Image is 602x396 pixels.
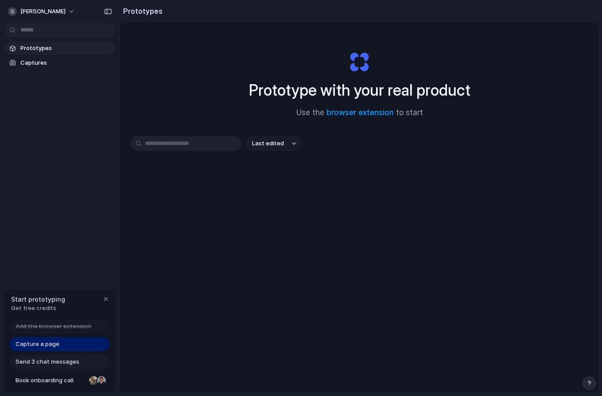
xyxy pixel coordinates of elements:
[16,340,59,349] span: Capture a page
[9,373,109,388] a: Book onboarding call
[88,375,99,386] div: Nicole Kubica
[4,42,115,55] a: Prototypes
[20,58,112,67] span: Captures
[326,108,394,117] a: browser extension
[20,44,112,53] span: Prototypes
[247,136,302,151] button: Last edited
[16,376,85,385] span: Book onboarding call
[4,56,115,70] a: Captures
[11,295,65,304] span: Start prototyping
[11,304,65,313] span: Get free credits
[16,357,79,366] span: Send 3 chat messages
[249,78,470,102] h1: Prototype with your real product
[20,7,66,16] span: [PERSON_NAME]
[296,107,423,119] span: Use the to start
[252,139,284,148] span: Last edited
[16,322,91,331] span: Add the browser extension
[120,6,163,16] h2: Prototypes
[96,375,107,386] div: Christian Iacullo
[4,4,79,19] button: [PERSON_NAME]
